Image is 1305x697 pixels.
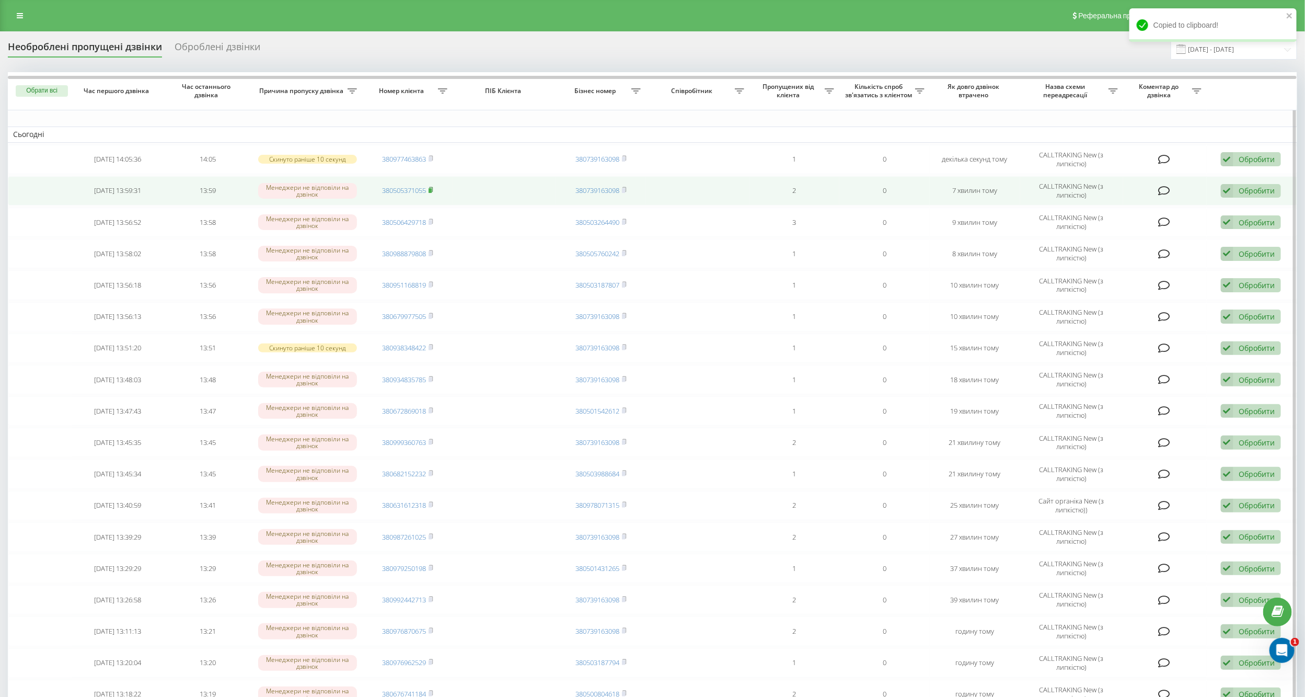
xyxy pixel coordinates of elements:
td: 25 хвилин тому [930,491,1020,520]
td: годину тому [930,616,1020,646]
div: Обробити [1239,312,1275,322]
td: 0 [839,585,930,614]
td: 13:51 [163,334,253,363]
td: 13:56 [163,302,253,332]
td: 0 [839,302,930,332]
div: Обробити [1239,438,1275,448]
div: Обробити [1239,532,1275,542]
td: 13:26 [163,585,253,614]
a: 380739163098 [575,626,619,636]
td: [DATE] 13:40:59 [72,491,163,520]
td: [DATE] 13:47:43 [72,396,163,426]
div: Обробити [1239,564,1275,574]
td: 13:41 [163,491,253,520]
td: Сайт органіка New (з липкістю)) [1020,491,1123,520]
a: 380987261025 [382,532,426,542]
span: Причина пропуску дзвінка [258,87,348,95]
td: 2 [749,176,840,205]
span: Назва схеми переадресації [1025,83,1108,99]
td: CALLTRAKING New (з липкістю) [1020,176,1123,205]
td: CALLTRAKING New (з липкістю) [1020,239,1123,268]
td: [DATE] 13:26:58 [72,585,163,614]
td: 0 [839,176,930,205]
td: 15 хвилин тому [930,334,1020,363]
td: 0 [839,365,930,394]
a: 380951168819 [382,280,426,290]
td: 2 [749,585,840,614]
a: 380739163098 [575,343,619,352]
td: 9 хвилин тому [930,208,1020,237]
td: 13:39 [163,522,253,552]
div: Менеджери не відповіли на дзвінок [258,623,357,639]
div: Обробити [1239,595,1275,605]
a: 380505371055 [382,186,426,195]
td: 13:29 [163,554,253,583]
td: [DATE] 13:56:13 [72,302,163,332]
td: 1 [749,145,840,174]
div: Менеджери не відповіли на дзвінок [258,498,357,513]
a: 380631612318 [382,500,426,510]
td: [DATE] 13:45:34 [72,459,163,488]
td: CALLTRAKING New (з липкістю) [1020,522,1123,552]
div: Менеджери не відповіли на дзвінок [258,372,357,387]
td: 0 [839,334,930,363]
a: 380999360763 [382,438,426,447]
td: 2 [749,616,840,646]
a: 380976962529 [382,658,426,667]
a: 380739163098 [575,186,619,195]
div: Обробити [1239,186,1275,196]
td: 3 [749,208,840,237]
a: 380505760242 [575,249,619,258]
span: 1 [1291,638,1299,646]
div: Обробити [1239,280,1275,290]
td: годину тому [930,648,1020,678]
td: 0 [839,396,930,426]
div: Необроблені пропущені дзвінки [8,41,162,58]
td: 2 [749,491,840,520]
td: 13:20 [163,648,253,678]
span: Номер клієнта [367,87,438,95]
td: 13:45 [163,428,253,457]
td: декілька секунд тому [930,145,1020,174]
td: 13:58 [163,208,253,237]
div: Обробити [1239,218,1275,227]
td: 13:47 [163,396,253,426]
a: 380503187794 [575,658,619,667]
a: 380979250198 [382,564,426,573]
td: CALLTRAKING New (з липкістю) [1020,459,1123,488]
td: 14:05 [163,145,253,174]
a: 380976870675 [382,626,426,636]
div: Менеджери не відповіли на дзвінок [258,183,357,199]
a: 380506429718 [382,218,426,227]
a: 380679977505 [382,312,426,321]
td: 13:48 [163,365,253,394]
td: 1 [749,239,840,268]
td: [DATE] 13:56:52 [72,208,163,237]
div: Менеджери не відповіли на дзвінок [258,246,357,261]
td: 0 [839,239,930,268]
div: Менеджери не відповіли на дзвінок [258,403,357,419]
span: ПІБ Клієнта [463,87,546,95]
td: [DATE] 13:11:13 [72,616,163,646]
a: 380934835785 [382,375,426,384]
a: 380988879808 [382,249,426,258]
td: 1 [749,396,840,426]
div: Обробити [1239,154,1275,164]
a: 380739163098 [575,438,619,447]
td: 10 хвилин тому [930,270,1020,300]
span: Коментар до дзвінка [1128,83,1192,99]
a: 380992442713 [382,595,426,604]
td: 2 [749,522,840,552]
div: Менеджери не відповіли на дзвінок [258,655,357,671]
td: 0 [839,270,930,300]
td: 1 [749,459,840,488]
td: 13:56 [163,270,253,300]
td: CALLTRAKING New (з липкістю) [1020,554,1123,583]
td: [DATE] 13:56:18 [72,270,163,300]
button: Обрати всі [16,85,68,97]
span: Час останнього дзвінка [172,83,244,99]
a: 380503988684 [575,469,619,478]
td: 37 хвилин тому [930,554,1020,583]
div: Обробити [1239,658,1275,668]
td: CALLTRAKING New (з липкістю) [1020,208,1123,237]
